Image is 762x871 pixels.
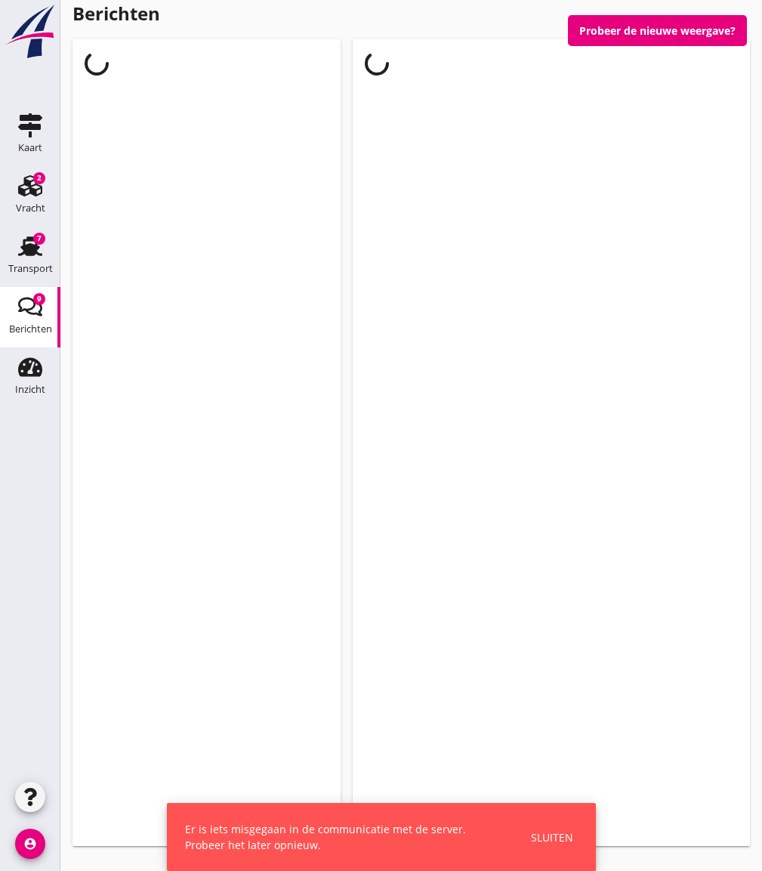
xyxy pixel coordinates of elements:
img: logo-small.a267ee39.svg [3,4,57,60]
div: Berichten [9,324,52,334]
div: Inzicht [15,385,45,394]
i: account_circle [15,829,45,859]
div: 2 [33,172,45,184]
div: Kaart [18,143,42,153]
div: Transport [8,264,53,273]
div: Sluiten [531,829,573,845]
div: 7 [33,233,45,245]
button: Sluiten [526,825,578,850]
div: Er is iets misgegaan in de communicatie met de server. Probeer het later opnieuw. [185,821,495,853]
div: 9 [33,293,45,305]
div: Vracht [16,203,45,213]
button: Probeer de nieuwe weergave? [568,15,747,46]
